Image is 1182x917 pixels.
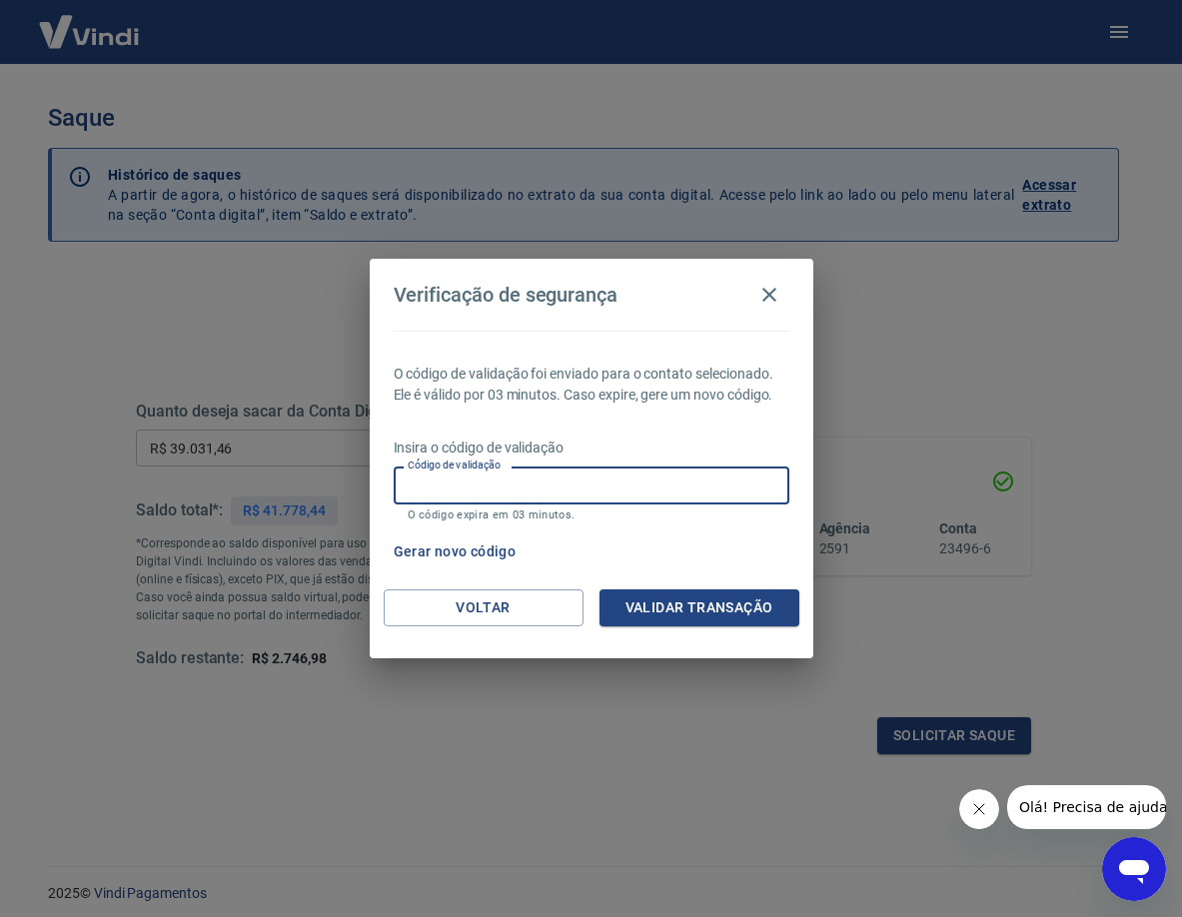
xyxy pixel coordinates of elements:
[599,589,799,626] button: Validar transação
[394,283,618,307] h4: Verificação de segurança
[408,458,501,472] label: Código de validação
[408,508,775,521] p: O código expira em 03 minutos.
[394,438,789,458] p: Insira o código de validação
[386,533,525,570] button: Gerar novo código
[1007,785,1166,829] iframe: Mensagem da empresa
[394,364,789,406] p: O código de validação foi enviado para o contato selecionado. Ele é válido por 03 minutos. Caso e...
[384,589,584,626] button: Voltar
[1102,837,1166,901] iframe: Botão para abrir a janela de mensagens
[959,789,999,829] iframe: Fechar mensagem
[12,14,168,30] span: Olá! Precisa de ajuda?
